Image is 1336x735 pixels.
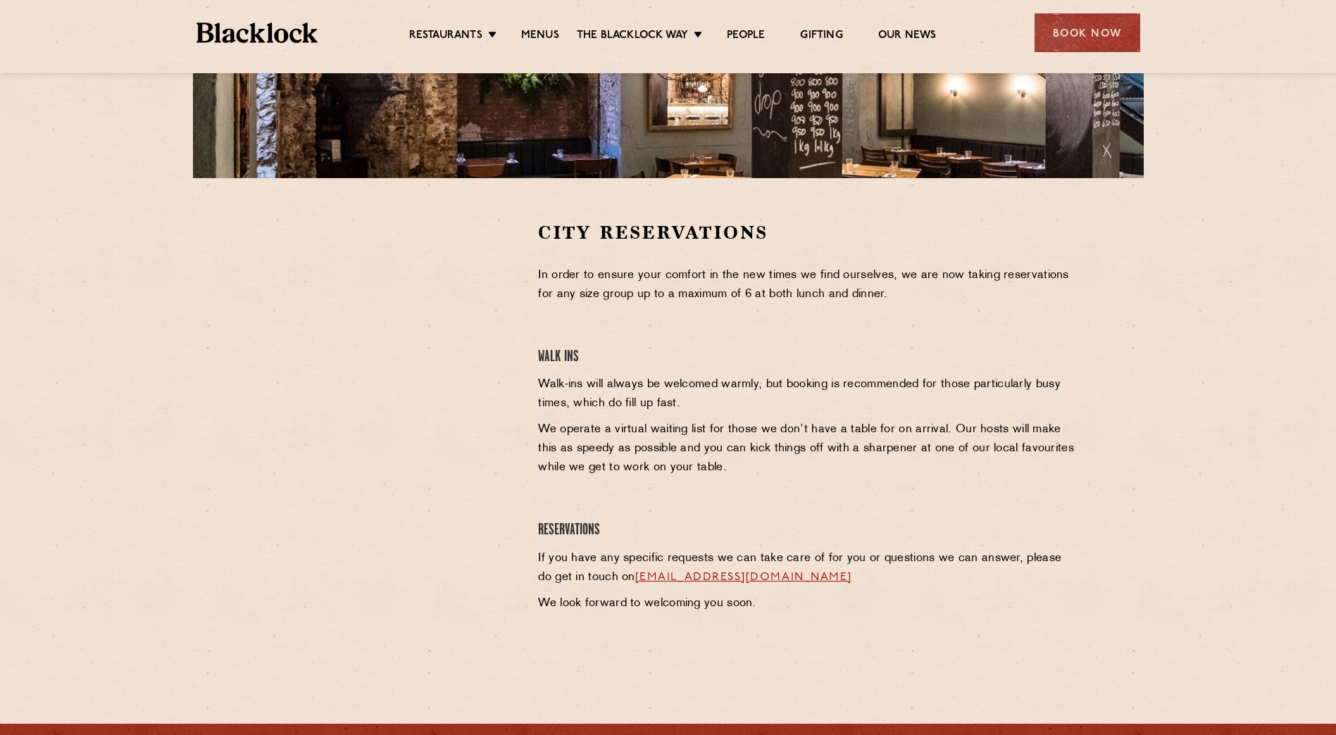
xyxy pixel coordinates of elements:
[538,220,1078,245] h2: City Reservations
[727,29,765,44] a: People
[538,375,1078,413] p: Walk-ins will always be welcomed warmly, but booking is recommended for those particularly busy t...
[1035,13,1140,52] div: Book Now
[409,29,482,44] a: Restaurants
[538,594,1078,613] p: We look forward to welcoming you soon.
[196,23,318,43] img: BL_Textured_Logo-footer-cropped.svg
[521,29,559,44] a: Menus
[538,266,1078,304] p: In order to ensure your comfort in the new times we find ourselves, we are now taking reservation...
[308,220,466,432] iframe: OpenTable make booking widget
[635,572,852,583] a: [EMAIL_ADDRESS][DOMAIN_NAME]
[800,29,842,44] a: Gifting
[538,420,1078,477] p: We operate a virtual waiting list for those we don’t have a table for on arrival. Our hosts will ...
[538,521,1078,540] h4: Reservations
[538,549,1078,587] p: If you have any specific requests we can take care of for you or questions we can answer, please ...
[538,348,1078,367] h4: Walk Ins
[878,29,937,44] a: Our News
[577,29,688,44] a: The Blacklock Way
